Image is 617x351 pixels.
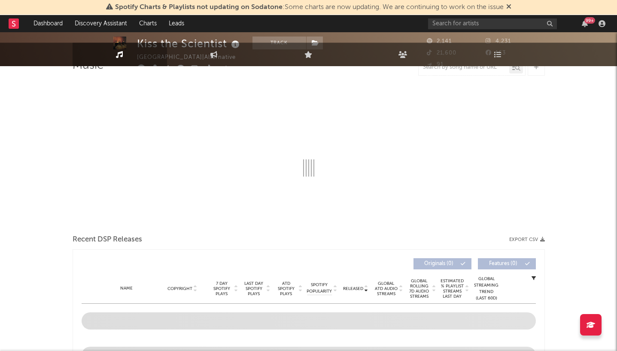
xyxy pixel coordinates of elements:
button: Export CSV [509,237,545,242]
span: 4,231 [486,39,511,44]
span: Recent DSP Releases [73,235,142,245]
span: 7 Day Spotify Plays [210,281,233,296]
div: 99 + [584,17,595,24]
span: Copyright [167,286,192,291]
a: Dashboard [27,15,69,32]
span: Global ATD Audio Streams [374,281,398,296]
input: Search by song name or URL [419,64,509,71]
span: Spotify Charts & Playlists not updating on Sodatone [115,4,283,11]
div: Global Streaming Trend (Last 60D) [474,276,499,302]
a: Discovery Assistant [69,15,133,32]
span: Global Rolling 7D Audio Streams [407,278,431,299]
span: Released [343,286,363,291]
span: Estimated % Playlist Streams Last Day [441,278,464,299]
span: Originals ( 0 ) [419,261,459,266]
span: : Some charts are now updating. We are continuing to work on the issue [115,4,504,11]
div: Kiss the Scientist [137,37,242,51]
button: Features(0) [478,258,536,269]
span: Dismiss [506,4,511,11]
input: Search for artists [428,18,557,29]
span: Spotify Popularity [307,282,332,295]
span: ATD Spotify Plays [275,281,298,296]
button: 99+ [582,20,588,27]
button: Edit [233,65,249,76]
div: Name [99,285,155,292]
a: Charts [133,15,163,32]
span: 2,141 [427,39,452,44]
button: Originals(0) [413,258,471,269]
span: Features ( 0 ) [483,261,523,266]
button: Track [252,37,306,49]
span: Last Day Spotify Plays [243,281,265,296]
a: Leads [163,15,190,32]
